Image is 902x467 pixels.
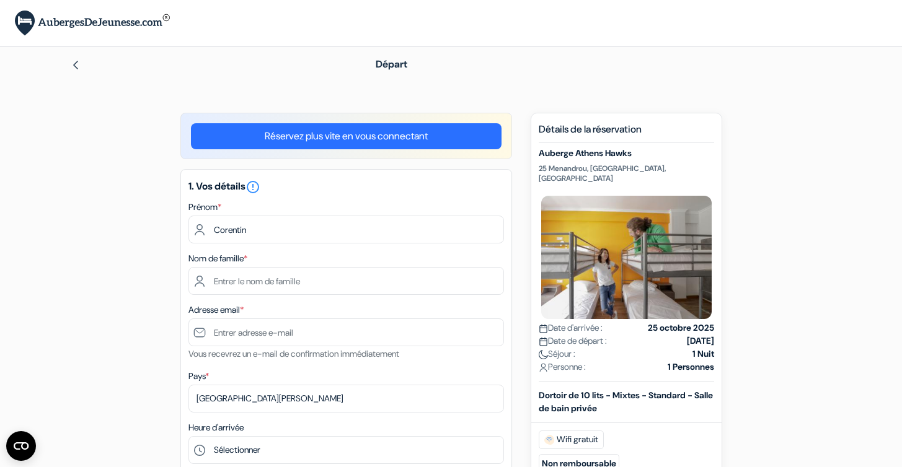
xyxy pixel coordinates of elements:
label: Nom de famille [188,252,247,265]
span: Date de départ : [539,334,607,347]
input: Entrez votre prénom [188,216,504,243]
i: error_outline [245,180,260,194]
span: Date d'arrivée : [539,321,603,334]
b: Dortoir de 10 lits - Mixtes - Standard - Salle de bain privée [539,390,713,414]
strong: 1 Personnes [668,360,714,373]
h5: Auberge Athens Hawks [539,148,714,159]
strong: 25 octobre 2025 [648,321,714,334]
span: Départ [376,58,407,71]
small: Vous recevrez un e-mail de confirmation immédiatement [188,348,399,359]
label: Heure d'arrivée [188,421,244,434]
img: calendar.svg [539,324,548,333]
input: Entrer adresse e-mail [188,318,504,346]
label: Pays [188,370,209,383]
strong: [DATE] [687,334,714,347]
label: Adresse email [188,303,244,316]
span: Wifi gratuit [539,430,604,449]
img: left_arrow.svg [71,60,81,70]
h5: 1. Vos détails [188,180,504,194]
p: 25 Menandrou, [GEOGRAPHIC_DATA], [GEOGRAPHIC_DATA] [539,164,714,183]
a: error_outline [245,180,260,193]
img: calendar.svg [539,337,548,346]
strong: 1 Nuit [692,347,714,360]
h5: Détails de la réservation [539,123,714,143]
a: Réservez plus vite en vous connectant [191,123,502,149]
img: moon.svg [539,350,548,359]
span: Personne : [539,360,586,373]
input: Entrer le nom de famille [188,267,504,295]
button: Ouvrir le widget CMP [6,431,36,461]
img: AubergesDeJeunesse.com [15,11,170,36]
label: Prénom [188,201,221,214]
img: user_icon.svg [539,363,548,372]
span: Séjour : [539,347,575,360]
img: free_wifi.svg [544,435,554,445]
